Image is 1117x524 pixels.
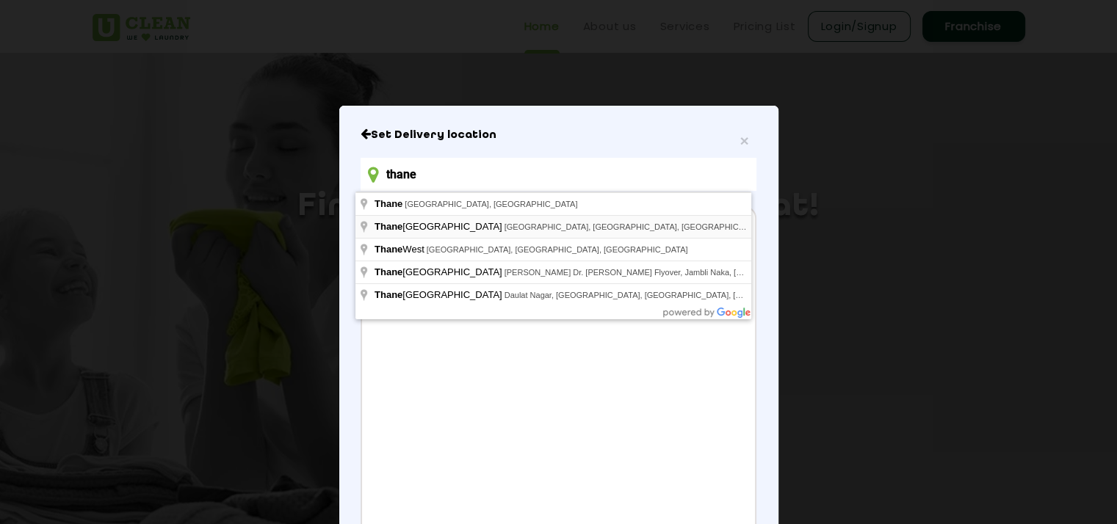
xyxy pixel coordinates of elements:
span: [GEOGRAPHIC_DATA] [375,289,505,300]
span: Thane [375,289,402,300]
span: [GEOGRAPHIC_DATA], [GEOGRAPHIC_DATA] [405,200,577,208]
span: × [740,132,748,149]
input: Enter location [361,158,756,191]
span: Thane [375,266,402,277]
span: [PERSON_NAME] Dr. [PERSON_NAME] Flyover, Jambli Naka, [GEOGRAPHIC_DATA], [GEOGRAPHIC_DATA], [GEOG... [505,268,1084,277]
span: [GEOGRAPHIC_DATA] [375,221,505,232]
span: Thane [375,198,402,209]
h6: Close [361,128,756,142]
span: Thane [375,244,402,255]
button: Close [740,133,748,148]
span: [GEOGRAPHIC_DATA], [GEOGRAPHIC_DATA], [GEOGRAPHIC_DATA] [427,245,688,254]
span: [GEOGRAPHIC_DATA], [GEOGRAPHIC_DATA], [GEOGRAPHIC_DATA] [505,222,766,231]
span: Thane [375,221,402,232]
span: [GEOGRAPHIC_DATA] [375,266,505,277]
span: West [375,244,427,255]
span: Daulat Nagar, [GEOGRAPHIC_DATA], [GEOGRAPHIC_DATA], [GEOGRAPHIC_DATA], [GEOGRAPHIC_DATA] [505,291,906,299]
